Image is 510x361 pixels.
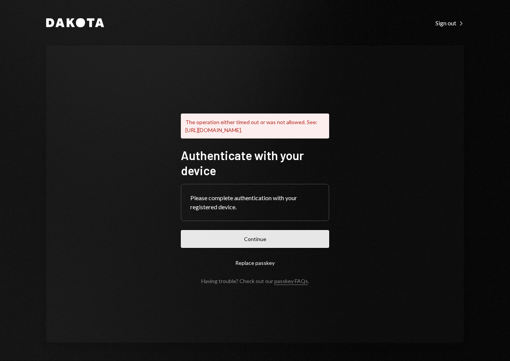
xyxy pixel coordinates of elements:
div: Please complete authentication with your registered device. [190,193,320,212]
button: Replace passkey [181,254,329,272]
div: The operation either timed out or was not allowed. See: [URL][DOMAIN_NAME]. [181,114,329,138]
h1: Authenticate with your device [181,148,329,178]
a: Sign out [435,19,464,27]
button: Continue [181,230,329,248]
a: passkey FAQs [274,278,308,285]
div: Having trouble? Check out our . [201,278,309,284]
